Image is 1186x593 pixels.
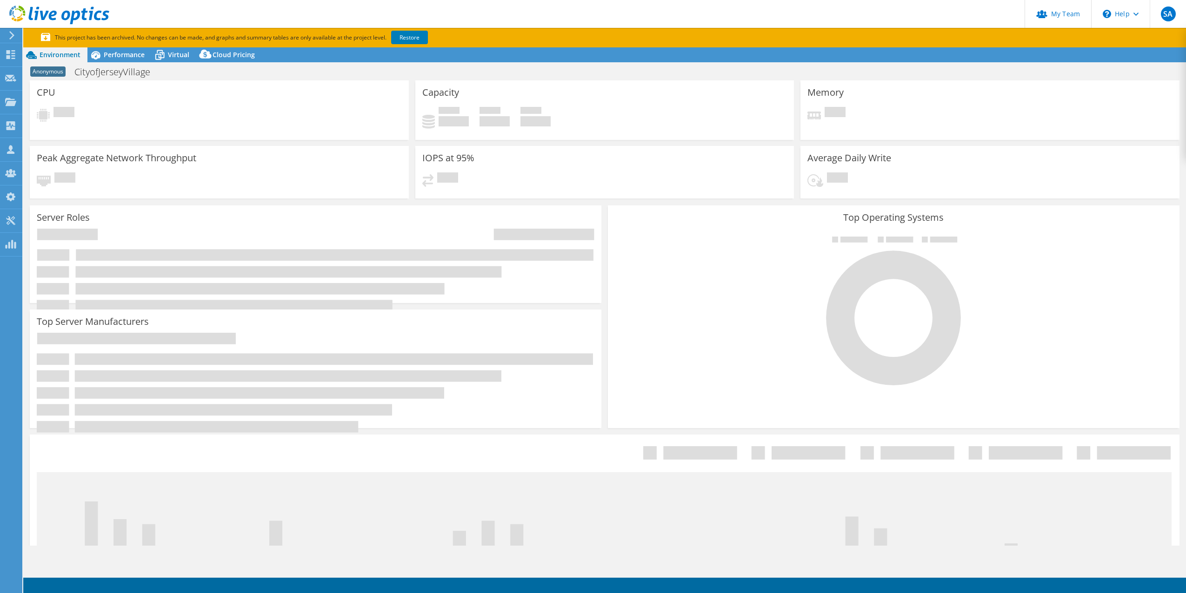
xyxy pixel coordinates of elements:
h3: Average Daily Write [807,153,891,163]
span: Pending [54,172,75,185]
h3: CPU [37,87,55,98]
a: Restore [391,31,428,44]
h3: IOPS at 95% [422,153,474,163]
span: Pending [827,172,848,185]
span: Virtual [168,50,189,59]
span: Pending [53,107,74,119]
span: Environment [40,50,80,59]
span: Used [439,107,460,116]
h4: 0 GiB [520,116,551,126]
span: Cloud Pricing [213,50,255,59]
h4: 0 GiB [439,116,469,126]
h1: CityofJerseyVillage [70,67,165,77]
h3: Capacity [422,87,459,98]
h3: Top Operating Systems [615,212,1173,223]
h3: Top Server Manufacturers [37,316,149,327]
span: SA [1161,7,1176,21]
span: Pending [825,107,846,119]
span: Performance [104,50,145,59]
p: This project has been archived. No changes can be made, and graphs and summary tables are only av... [41,33,497,43]
span: Free [480,107,500,116]
span: Pending [437,172,458,185]
span: Anonymous [30,66,66,77]
span: Total [520,107,541,116]
h3: Memory [807,87,844,98]
svg: \n [1103,10,1111,18]
h3: Server Roles [37,212,90,223]
h4: 0 GiB [480,116,510,126]
h3: Peak Aggregate Network Throughput [37,153,196,163]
